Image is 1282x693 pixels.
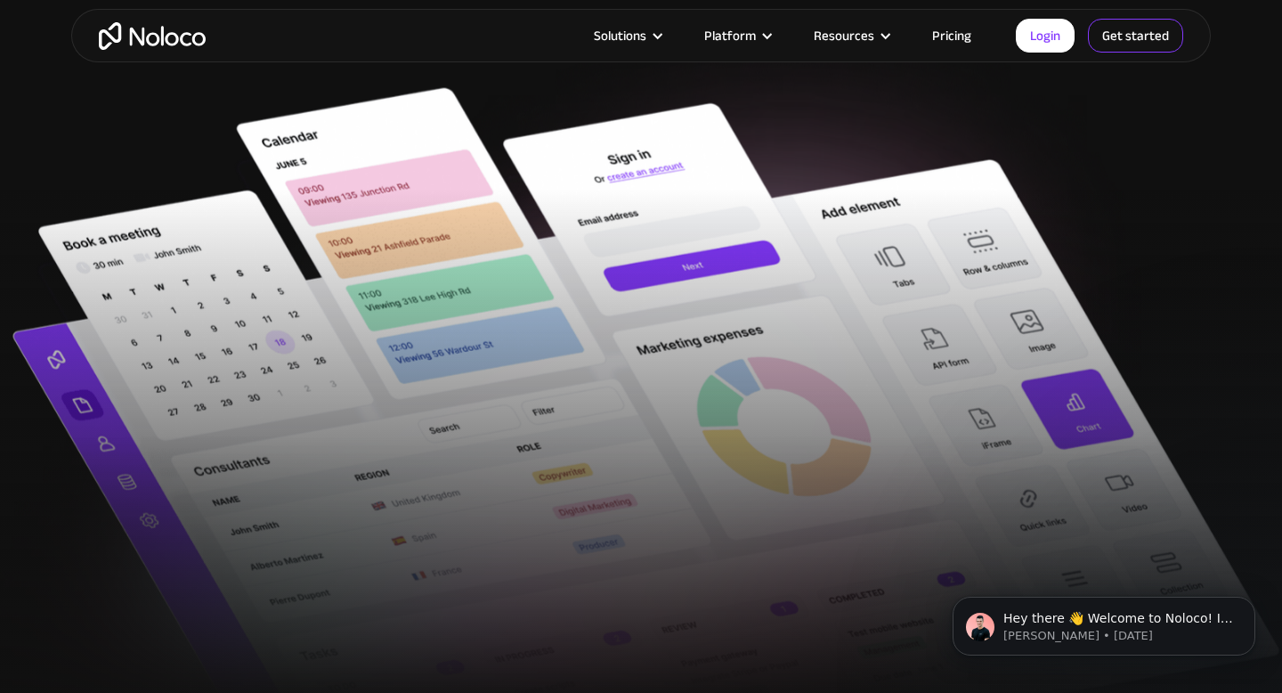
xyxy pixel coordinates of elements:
[682,24,791,47] div: Platform
[1016,19,1075,53] a: Login
[594,24,646,47] div: Solutions
[926,559,1282,684] iframe: Intercom notifications message
[814,24,874,47] div: Resources
[1088,19,1183,53] a: Get started
[910,24,994,47] a: Pricing
[572,24,682,47] div: Solutions
[99,22,206,50] a: home
[704,24,756,47] div: Platform
[791,24,910,47] div: Resources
